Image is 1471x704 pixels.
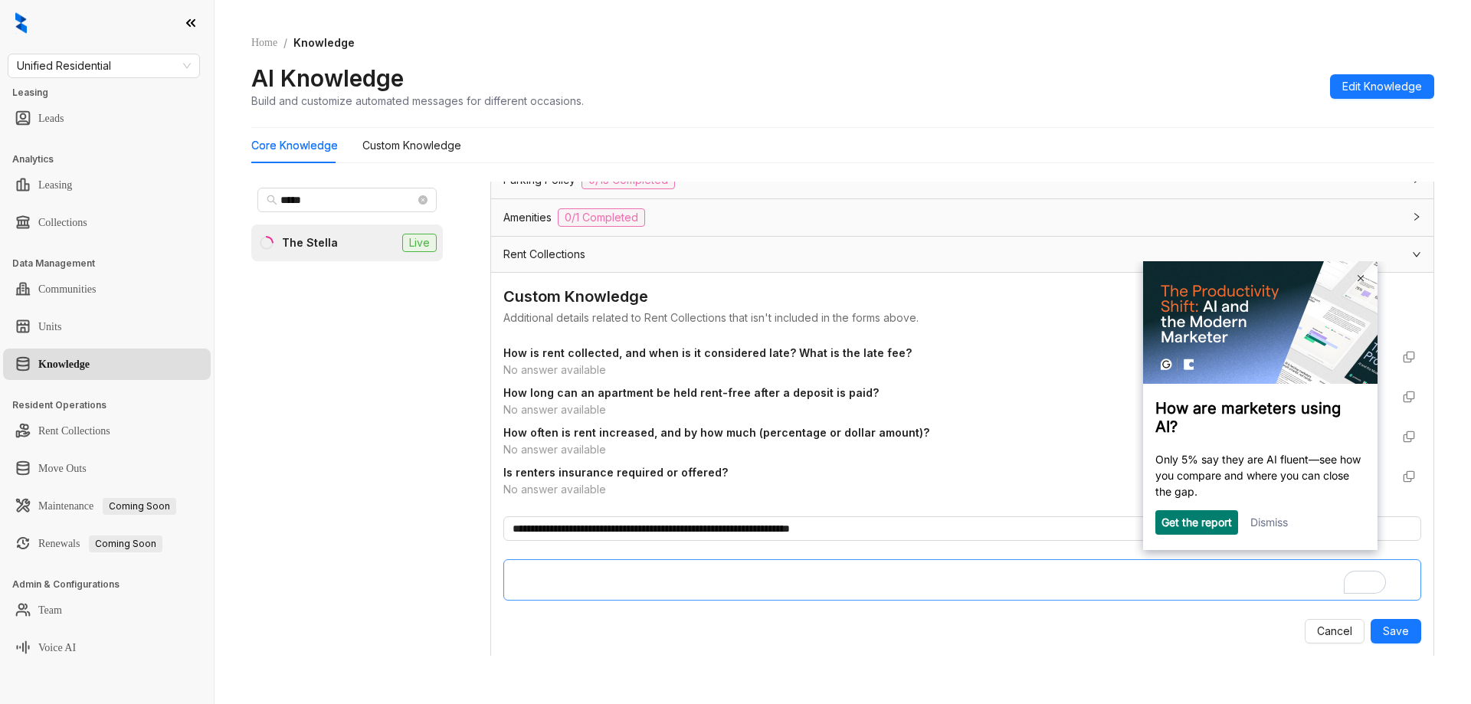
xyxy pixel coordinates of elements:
a: Leasing [38,170,72,201]
li: Voice AI [3,632,211,663]
h3: Admin & Configurations [12,578,214,591]
strong: How is rent collected, and when is it considered late? What is the late fee? [503,346,912,359]
span: expanded [1412,250,1421,259]
span: search [267,195,277,205]
span: Unified Residential [17,54,191,77]
a: Move Outs [38,454,87,484]
span: Knowledge [293,36,355,49]
a: Team [38,595,62,626]
span: Save [1383,623,1409,640]
span: Amenities [503,209,552,226]
li: Collections [3,207,211,238]
button: Edit Knowledge [1330,74,1434,99]
span: Coming Soon [103,498,176,515]
li: Renewals [3,528,211,559]
li: Leasing [3,169,211,201]
span: Live [402,234,437,252]
a: Dismiss [116,254,153,267]
div: Additional details related to Rent Collections that isn't included in the forms above. [503,309,1421,326]
button: Save [1371,619,1421,643]
button: Cancel [1305,619,1365,643]
img: close_x_carbon.png [223,14,230,21]
span: close-circle [418,195,428,205]
div: Core Knowledge [251,137,338,154]
h3: Analytics [12,152,214,166]
a: Leads [38,103,64,134]
a: Units [38,312,61,342]
textarea: To enrich screen reader interactions, please activate Accessibility in Grammarly extension settings [503,559,1421,601]
a: Rent Collections [38,416,110,447]
li: Move Outs [3,453,211,484]
div: Custom Knowledge [362,137,461,154]
div: The Stella [282,234,338,251]
span: Cancel [1317,623,1352,640]
a: Get the report [27,254,97,267]
div: No answer available [503,441,1391,458]
strong: How long can an apartment be held rent-free after a deposit is paid? [503,386,879,399]
li: / [283,34,287,51]
h3: Resident Operations [12,398,214,412]
li: Units [3,311,211,342]
a: Voice AI [38,633,76,663]
h3: How are marketers using AI? [21,138,231,175]
img: logo [15,12,27,34]
li: Communities [3,273,211,305]
span: 0/1 Completed [558,208,645,227]
div: No answer available [503,401,1391,418]
a: Communities [38,274,96,305]
div: No answer available [503,481,1391,498]
strong: How often is rent increased, and by how much (percentage or dollar amount)? [503,426,929,439]
li: Leads [3,103,211,134]
div: Custom Knowledge [503,285,1421,309]
h3: Data Management [12,257,214,270]
div: Rent Collections [491,237,1433,272]
h2: AI Knowledge [251,64,404,93]
span: collapsed [1412,212,1421,221]
h3: Leasing [12,86,214,100]
div: Build and customize automated messages for different occasions. [251,93,584,109]
li: Knowledge [3,349,211,380]
a: Collections [38,208,87,238]
span: Edit Knowledge [1342,78,1422,95]
a: RenewalsComing Soon [38,529,162,559]
span: Rent Collections [503,246,585,263]
li: Rent Collections [3,415,211,447]
span: Coming Soon [89,535,162,552]
p: Only 5% say they are AI fluent—see how you compare and where you can close the gap. [21,190,231,238]
li: Maintenance [3,490,211,522]
strong: Is renters insurance required or offered? [503,466,728,479]
a: Knowledge [38,349,90,380]
div: Amenities0/1 Completed [491,199,1433,236]
div: No answer available [503,362,1391,378]
li: Team [3,594,211,626]
a: Home [248,34,280,51]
